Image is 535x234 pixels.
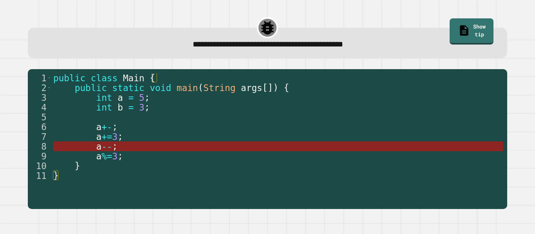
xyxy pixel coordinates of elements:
div: 11 [28,171,52,180]
span: = [128,93,134,103]
div: 6 [28,122,52,132]
span: static [112,83,145,93]
span: 3 [112,132,118,142]
span: a [96,122,101,132]
span: public [53,73,85,83]
span: Toggle code folding, rows 1 through 11 [47,73,51,83]
span: int [96,93,112,103]
span: = [128,102,134,113]
span: %= [101,151,112,161]
span: int [96,102,112,113]
span: String [203,83,235,93]
span: class [91,73,117,83]
span: 5 [139,93,145,103]
div: 9 [28,151,52,161]
div: 10 [28,161,52,171]
span: main [177,83,198,93]
div: 8 [28,141,52,151]
div: 5 [28,112,52,122]
div: 7 [28,132,52,141]
span: a [96,151,101,161]
span: public [75,83,107,93]
span: += [101,132,112,142]
span: void [150,83,171,93]
span: 3 [139,102,145,113]
span: -- [101,141,112,152]
span: a [117,93,123,103]
span: Toggle code folding, rows 2 through 10 [47,83,51,93]
span: a [96,132,101,142]
span: 3 [112,151,118,161]
span: a [96,141,101,152]
span: +- [101,122,112,132]
span: b [117,102,123,113]
a: Show tip [450,18,493,45]
div: 1 [28,73,52,83]
span: args [241,83,262,93]
div: 4 [28,102,52,112]
div: 2 [28,83,52,93]
div: 3 [28,93,52,102]
span: Main [123,73,145,83]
